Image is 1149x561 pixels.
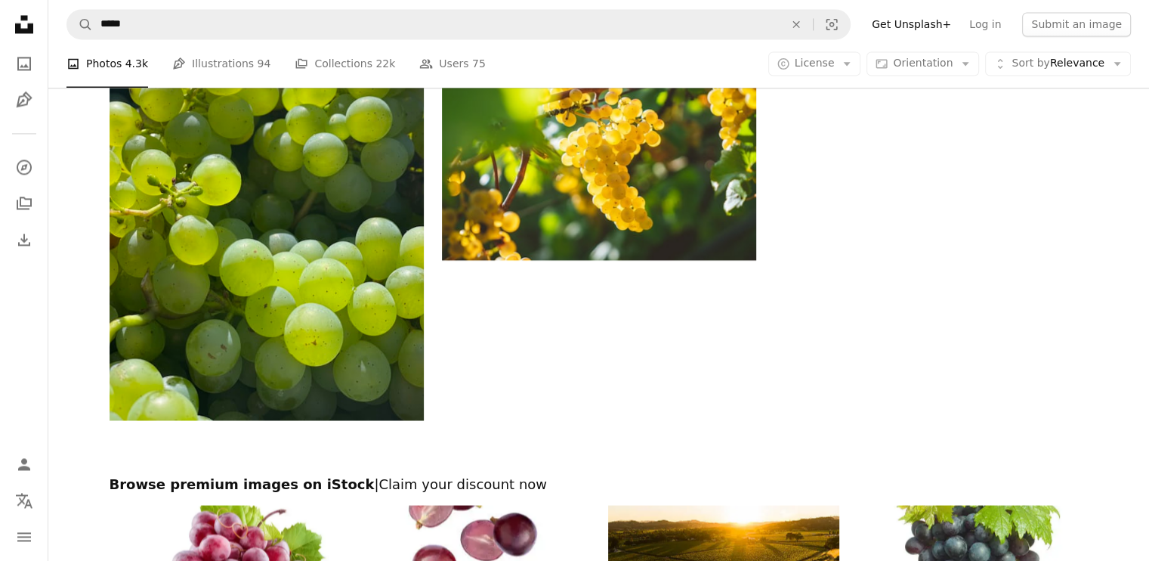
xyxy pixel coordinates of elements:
a: Illustrations 94 [172,39,270,88]
a: a close up of a bunch of green grapes [110,203,424,217]
button: Sort byRelevance [985,51,1131,76]
a: Collections 22k [295,39,395,88]
span: Orientation [893,57,953,69]
button: Orientation [866,51,979,76]
button: License [768,51,861,76]
a: Illustrations [9,85,39,115]
a: Users 75 [419,39,486,88]
span: 22k [375,55,395,72]
button: Visual search [814,10,850,39]
a: Log in [960,12,1010,36]
a: Explore [9,152,39,182]
a: Collections [9,188,39,219]
span: 94 [258,55,271,72]
a: Log in / Sign up [9,449,39,479]
button: Menu [9,522,39,552]
span: License [795,57,835,69]
span: Sort by [1012,57,1049,69]
a: Download History [9,225,39,255]
a: Get Unsplash+ [863,12,960,36]
a: yellow grapes fruits [442,148,756,162]
img: a close up of a bunch of green grapes [110,1,424,420]
h2: Browse premium images on iStock [110,475,1089,493]
span: 75 [472,55,486,72]
button: Clear [780,10,813,39]
a: Photos [9,48,39,79]
span: | Claim your discount now [374,476,547,491]
span: Relevance [1012,56,1104,71]
img: yellow grapes fruits [442,50,756,260]
form: Find visuals sitewide [66,9,851,39]
button: Language [9,485,39,516]
button: Submit an image [1022,12,1131,36]
button: Search Unsplash [67,10,93,39]
a: Home — Unsplash [9,9,39,42]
